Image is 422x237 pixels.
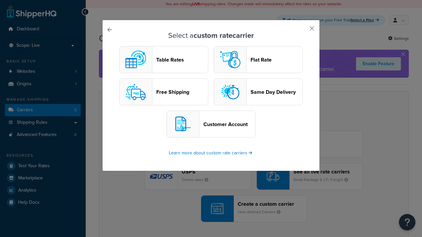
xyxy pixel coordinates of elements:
[170,111,196,137] img: customerAccount logo
[156,57,208,63] header: Table Rates
[119,32,303,39] h3: Select a
[251,89,302,95] header: Same Day Delivery
[123,46,149,73] img: custom logo
[194,30,254,41] strong: custom rate carrier
[214,78,303,105] button: sameday logoSame Day Delivery
[119,78,208,105] button: free logoFree Shipping
[169,149,253,156] a: Learn more about custom rate carriers
[156,89,208,95] header: Free Shipping
[119,46,208,73] button: custom logoTable Rates
[123,79,149,105] img: free logo
[166,111,256,138] button: customerAccount logoCustomer Account
[217,46,243,73] img: flat logo
[217,79,243,105] img: sameday logo
[203,121,255,127] header: Customer Account
[214,46,303,73] button: flat logoFlat Rate
[251,57,302,63] header: Flat Rate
